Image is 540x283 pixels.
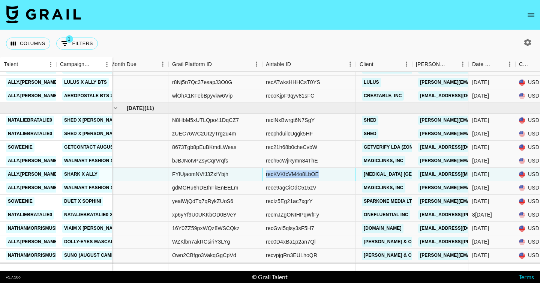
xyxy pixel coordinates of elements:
[472,211,492,218] div: 8/11/2025
[4,57,18,72] div: Talent
[6,275,21,280] div: v 1.7.106
[101,59,112,70] button: Menu
[172,143,236,151] div: 8673Tgb8pEuBKmdLWeas
[523,8,538,23] button: open drawer
[62,197,103,206] a: Duet x Sophini
[172,224,240,232] div: 16Y0ZZ59pxWQz8WSCQkz
[472,57,493,72] div: Date Created
[172,57,212,72] div: Grail Platform ID
[266,211,319,218] div: recmJZgONIHPqWfFy
[6,91,61,101] a: ally.[PERSON_NAME]
[362,156,405,166] a: MagicLinks, Inc
[362,143,508,152] a: GETVERIFY LDA (ZONA [PERSON_NAME][GEOGRAPHIC_DATA])
[418,91,502,101] a: [EMAIL_ADDRESS][DOMAIN_NAME]
[472,92,489,99] div: 7/11/2025
[472,78,489,86] div: 7/21/2025
[472,116,489,124] div: 8/5/2025
[472,251,489,259] div: 8/12/2025
[172,251,236,259] div: Own2CBfgo3VakqGgCpVd
[110,262,121,273] button: hide children
[418,143,502,152] a: [EMAIL_ADDRESS][DOMAIN_NAME]
[62,170,99,179] a: Shark x Ally
[172,78,232,86] div: r8Nj5n7Qc37esapJ3O0G
[472,224,489,232] div: 8/28/2025
[266,143,317,151] div: rec21h68b0cheCvbW
[362,183,405,193] a: MagicLinks, Inc
[18,59,28,70] button: Sort
[418,224,502,233] a: [EMAIL_ADDRESS][DOMAIN_NAME]
[266,116,315,124] div: reclNxBwrgt6N7SgY
[172,116,239,124] div: N8HbM5xUTLQpo41DqCZ7
[56,57,112,72] div: Campaign (Type)
[472,157,489,164] div: 8/5/2025
[110,57,136,72] div: Month Due
[345,59,356,70] button: Menu
[91,59,101,70] button: Sort
[360,57,373,72] div: Client
[6,143,34,152] a: soweenie
[62,237,119,247] a: Dolly-Eyes Mascara
[401,59,412,70] button: Menu
[412,57,468,72] div: Booker
[472,184,489,191] div: 8/5/2025
[362,116,378,125] a: Shed
[56,38,98,50] button: Show filters
[266,130,313,137] div: recphduilcUggk5HF
[172,211,237,218] div: xp6yYf9U0UKKbOD0BVeY
[472,170,489,178] div: 8/18/2025
[168,57,262,72] div: Grail Platform ID
[266,238,316,245] div: rec0D4xBa1p2an7Ql
[472,143,489,151] div: 8/25/2025
[416,57,447,72] div: [PERSON_NAME]
[252,273,288,281] div: © Grail Talent
[362,78,381,87] a: Lulus
[262,57,356,72] div: Airtable ID
[519,273,534,280] a: Terms
[62,78,109,87] a: Lulus x Ally BTS
[60,57,91,72] div: Campaign (Type)
[172,170,228,178] div: FYlUjaomNVfJ3ZxfYbjh
[457,59,468,70] button: Menu
[266,251,317,259] div: recvpjgRn3EULhoQR
[62,156,128,166] a: Walmart Fashion x Ally
[266,78,320,86] div: recATwksHHHCsT0YS
[62,91,139,101] a: Aeropostale BTS 2025 x Ally
[6,237,61,247] a: ally.[PERSON_NAME]
[6,170,61,179] a: ally.[PERSON_NAME]
[447,59,457,69] button: Sort
[266,184,316,191] div: rece9agCiOdC515zV
[172,197,233,205] div: yealWjQdTq7qRykZUoS6
[172,130,236,137] div: zUEC76WC2UI2yTrg2u4m
[172,184,238,191] div: gdMGHu6hDEthFkEnEELm
[356,57,412,72] div: Client
[62,116,147,125] a: Shed x [PERSON_NAME] October
[172,238,230,245] div: WZKlbn7akRCsiriY3LYg
[266,57,291,72] div: Airtable ID
[6,116,54,125] a: nataliebratalie0
[6,224,62,233] a: nathanmorrismusic
[6,197,34,206] a: soweenie
[493,59,504,69] button: Sort
[6,5,81,23] img: Grail Talent
[362,210,410,220] a: OneFluential Inc
[45,59,56,70] button: Menu
[504,59,515,70] button: Menu
[6,210,54,220] a: nataliebratalie0
[212,59,222,69] button: Sort
[472,238,489,245] div: 8/4/2025
[157,59,168,70] button: Menu
[110,103,121,113] button: hide children
[62,210,182,220] a: Nataliebratalie0 X L'Oréal Paris: Faux Brow
[172,157,228,164] div: bJBJNotvPZsyCqrVrqfs
[472,130,489,137] div: 8/5/2025
[266,157,318,164] div: rech5cWjRymn84ThE
[472,197,489,205] div: 8/25/2025
[266,224,314,232] div: recGwI5qlsy3sF5H7
[6,156,61,166] a: ally.[PERSON_NAME]
[136,59,147,69] button: Sort
[362,91,404,101] a: Creatable, Inc
[373,59,384,69] button: Sort
[172,92,232,99] div: wlOhX1KFebBpyvkw6Vip
[266,170,319,178] div: recKVKfcVM4o8LbOE
[127,104,144,112] span: [DATE]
